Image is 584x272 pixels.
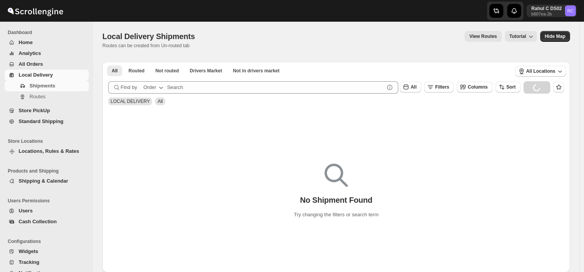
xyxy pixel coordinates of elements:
[185,65,226,76] button: Claimable
[156,68,179,74] span: Not routed
[531,12,562,16] p: b607ea-2b
[5,216,89,227] button: Cash Collection
[107,65,122,76] button: All
[19,259,39,265] span: Tracking
[5,37,89,48] button: Home
[565,5,576,16] span: Rahul C DS02
[111,99,150,104] span: LOCAL DELIVERY
[435,84,449,90] span: Filters
[190,68,222,74] span: Drivers Market
[526,68,555,74] span: All Locations
[411,84,416,90] span: All
[157,99,162,104] span: All
[29,83,55,89] span: Shipments
[121,84,137,91] span: Find by
[19,248,38,254] span: Widgets
[540,31,570,42] button: Map action label
[102,32,195,41] span: Local Delivery Shipments
[8,198,89,204] span: Users Permissions
[531,5,562,12] p: Rahul C DS02
[465,31,501,42] button: view route
[124,65,149,76] button: Routed
[19,61,43,67] span: All Orders
[294,211,378,219] p: Try changing the filters or search term
[151,65,184,76] button: Unrouted
[139,81,169,94] button: Order
[5,91,89,102] button: Routes
[19,118,64,124] span: Standard Shipping
[527,5,577,17] button: User menu
[506,84,516,90] span: Sort
[6,1,64,21] img: ScrollEngine
[8,238,89,245] span: Configurations
[510,34,526,39] span: Tutorial
[143,84,156,91] div: Order
[5,176,89,186] button: Shipping & Calendar
[102,43,198,49] p: Routes can be created from Un-routed tab
[469,33,497,39] span: View Routes
[8,138,89,144] span: Store Locations
[5,59,89,70] button: All Orders
[19,208,33,214] span: Users
[228,65,284,76] button: Un-claimable
[496,82,520,92] button: Sort
[5,48,89,59] button: Analytics
[19,39,33,45] span: Home
[515,66,566,77] button: All Locations
[325,164,348,187] img: Empty search results
[167,81,384,94] input: Search
[19,72,53,78] span: Local Delivery
[19,108,50,113] span: Store PickUp
[19,50,41,56] span: Analytics
[567,9,574,13] text: RC
[29,94,45,99] span: Routes
[233,68,280,74] span: Not in drivers market
[505,31,537,42] button: Tutorial
[468,84,487,90] span: Columns
[424,82,454,92] button: Filters
[400,82,421,92] button: All
[5,205,89,216] button: Users
[5,146,89,157] button: Locations, Rules & Rates
[5,246,89,257] button: Widgets
[19,178,68,184] span: Shipping & Calendar
[19,219,57,224] span: Cash Collection
[112,68,117,74] span: All
[8,29,89,36] span: Dashboard
[300,195,373,205] p: No Shipment Found
[19,148,79,154] span: Locations, Rules & Rates
[5,257,89,268] button: Tracking
[8,168,89,174] span: Products and Shipping
[128,68,144,74] span: Routed
[457,82,492,92] button: Columns
[5,80,89,91] button: Shipments
[545,33,565,39] span: Hide Map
